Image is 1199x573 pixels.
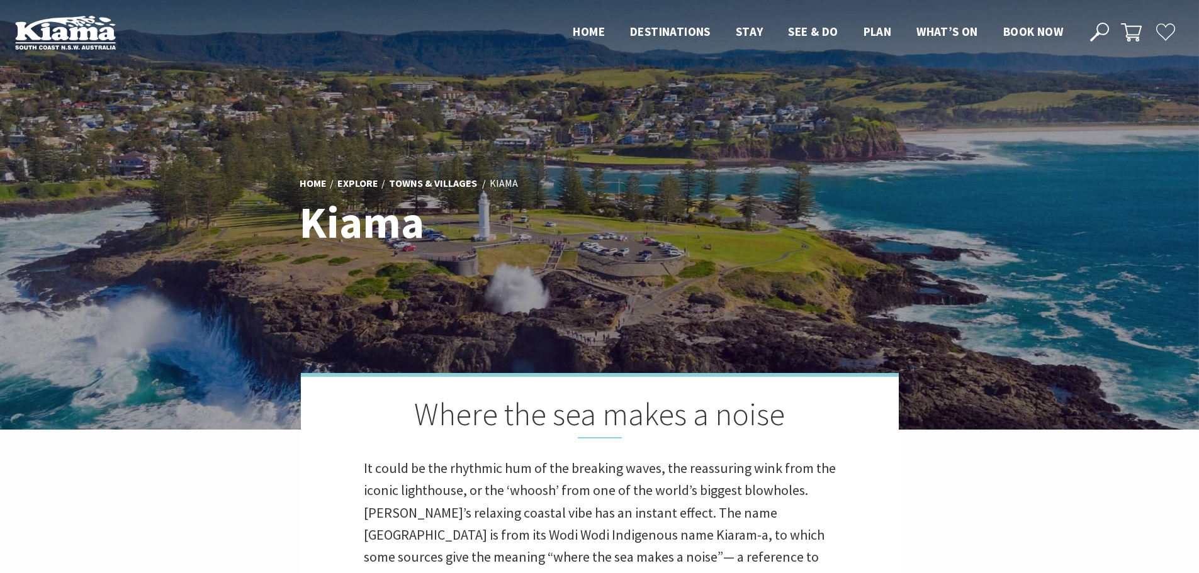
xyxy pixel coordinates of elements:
h1: Kiama [300,198,655,247]
span: Home [573,24,605,39]
a: Explore [337,177,378,191]
span: Book now [1003,24,1063,39]
h2: Where the sea makes a noise [364,396,836,438]
span: Plan [864,24,892,39]
li: Kiama [490,175,518,192]
img: Kiama Logo [15,15,116,50]
span: Stay [736,24,763,39]
span: See & Do [788,24,838,39]
a: Towns & Villages [389,177,477,191]
a: Home [300,177,327,191]
span: Destinations [630,24,711,39]
span: What’s On [916,24,978,39]
nav: Main Menu [560,22,1076,43]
